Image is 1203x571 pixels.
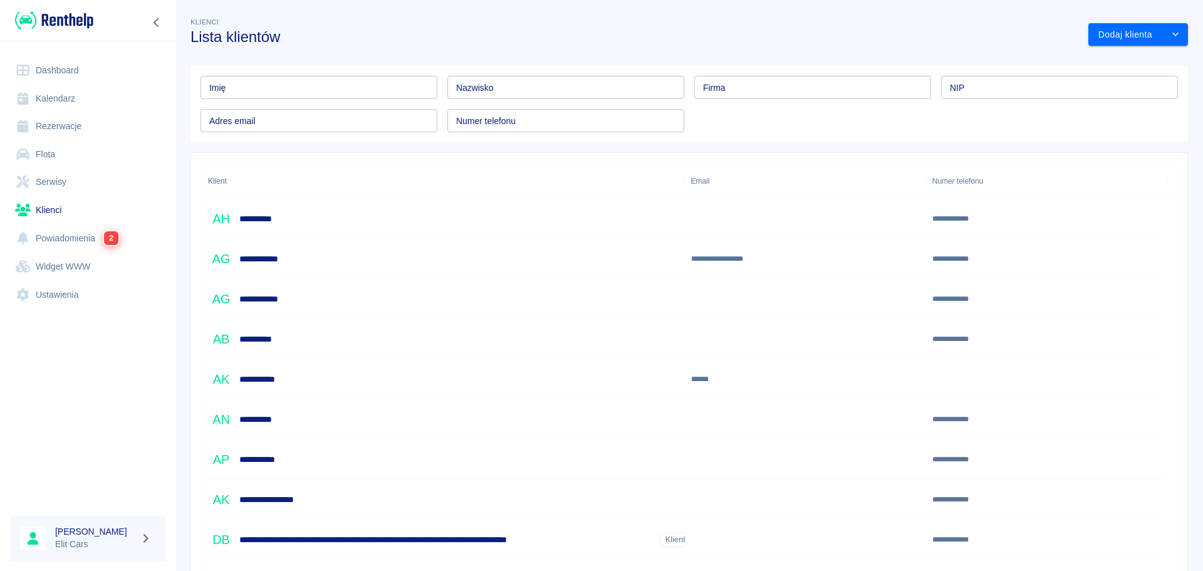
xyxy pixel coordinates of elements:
a: Dashboard [10,56,166,85]
div: AG [208,286,234,312]
a: Flota [10,140,166,169]
div: AG [208,246,234,272]
a: Powiadomienia2 [10,224,166,253]
span: Klient firmowy [660,534,721,545]
div: Numer telefonu [926,164,1167,199]
div: DB [208,526,234,553]
div: Klient [208,164,227,199]
a: Klienci [10,196,166,224]
div: AN [208,406,234,432]
div: AP [208,446,234,473]
h6: [PERSON_NAME] [55,525,135,538]
a: Widget WWW [10,253,166,281]
a: Serwisy [10,168,166,196]
div: AH [208,206,234,232]
img: Renthelp logo [15,10,93,31]
h3: Lista klientów [190,28,1078,46]
div: Email [691,164,710,199]
div: AB [208,326,234,352]
a: Ustawienia [10,281,166,309]
button: Dodaj klienta [1088,23,1163,46]
span: Klienci [190,18,219,26]
span: 2 [104,231,118,245]
p: Elit Cars [55,538,135,551]
a: Rezerwacje [10,112,166,140]
div: Numer telefonu [932,164,983,199]
div: AK [208,486,234,513]
a: Renthelp logo [10,10,93,31]
div: Klient [202,164,685,199]
div: Email [685,164,926,199]
div: AK [208,366,234,392]
button: Zwiń nawigację [147,14,166,31]
button: drop-down [1163,23,1188,46]
a: Kalendarz [10,85,166,113]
